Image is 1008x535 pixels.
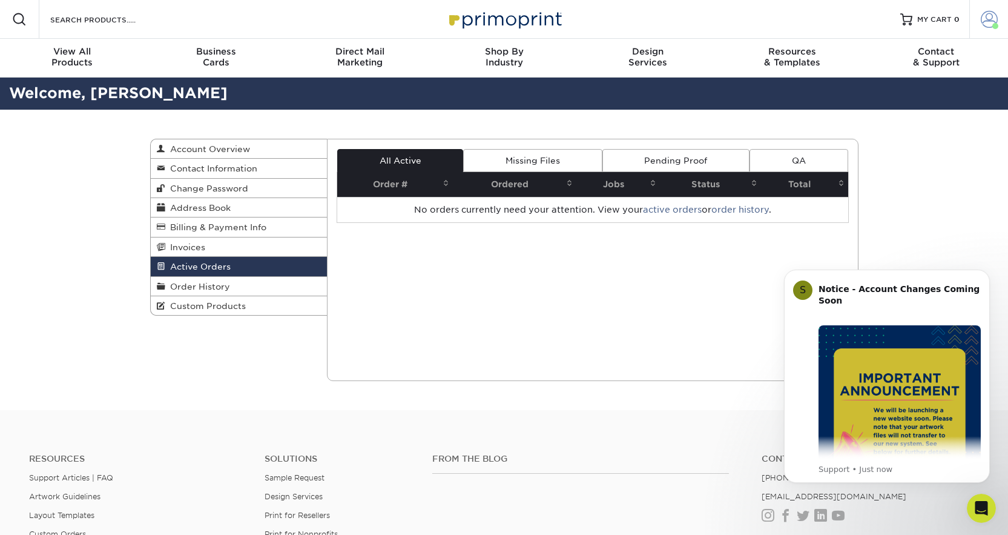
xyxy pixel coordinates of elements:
h4: Solutions [265,454,415,464]
span: Address Book [165,203,231,213]
span: Active Orders [165,262,231,271]
a: Print for Resellers [265,511,330,520]
a: All Active [337,149,463,172]
th: Jobs [576,172,660,197]
a: Contact Information [151,159,328,178]
span: Custom Products [165,301,246,311]
span: Change Password [165,184,248,193]
span: Direct Mail [288,46,432,57]
span: Design [576,46,720,57]
a: Order History [151,277,328,296]
a: Billing & Payment Info [151,218,328,237]
h4: From the Blog [432,454,729,464]
a: Active Orders [151,257,328,276]
span: Contact Information [165,164,257,173]
a: Contact& Support [864,39,1008,78]
div: Industry [432,46,576,68]
a: DesignServices [576,39,720,78]
img: Primoprint [444,6,565,32]
a: Pending Proof [602,149,749,172]
th: Status [660,172,761,197]
a: QA [749,149,848,172]
span: Resources [720,46,864,57]
a: Artwork Guidelines [29,492,100,501]
th: Order # [337,172,453,197]
h4: Resources [29,454,246,464]
a: Account Overview [151,139,328,159]
a: Shop ByIndustry [432,39,576,78]
div: Cards [144,46,288,68]
a: [PHONE_NUMBER] [762,473,837,482]
span: Invoices [165,242,205,252]
a: Design Services [265,492,323,501]
span: Order History [165,282,230,291]
a: Custom Products [151,296,328,315]
span: Shop By [432,46,576,57]
a: Resources& Templates [720,39,864,78]
th: Total [761,172,848,197]
span: Contact [864,46,1008,57]
a: Support Articles | FAQ [29,473,113,482]
a: Layout Templates [29,511,94,520]
a: Direct MailMarketing [288,39,432,78]
a: Change Password [151,179,328,198]
a: order history [711,205,769,214]
th: Ordered [453,172,576,197]
div: & Support [864,46,1008,68]
iframe: Intercom notifications message [766,251,1008,502]
a: Address Book [151,198,328,218]
a: active orders [643,205,702,214]
a: Contact [762,454,979,464]
span: 0 [954,15,960,24]
span: MY CART [917,15,952,25]
input: SEARCH PRODUCTS..... [49,12,167,27]
div: Marketing [288,46,432,68]
a: Missing Files [463,149,602,172]
a: [EMAIL_ADDRESS][DOMAIN_NAME] [762,492,906,501]
a: Sample Request [265,473,324,482]
a: Invoices [151,238,328,257]
td: No orders currently need your attention. View your or . [337,197,848,222]
span: Billing & Payment Info [165,222,266,232]
div: & Templates [720,46,864,68]
a: BusinessCards [144,39,288,78]
div: Services [576,46,720,68]
span: Account Overview [165,144,250,154]
iframe: Intercom live chat [967,494,996,523]
span: Business [144,46,288,57]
